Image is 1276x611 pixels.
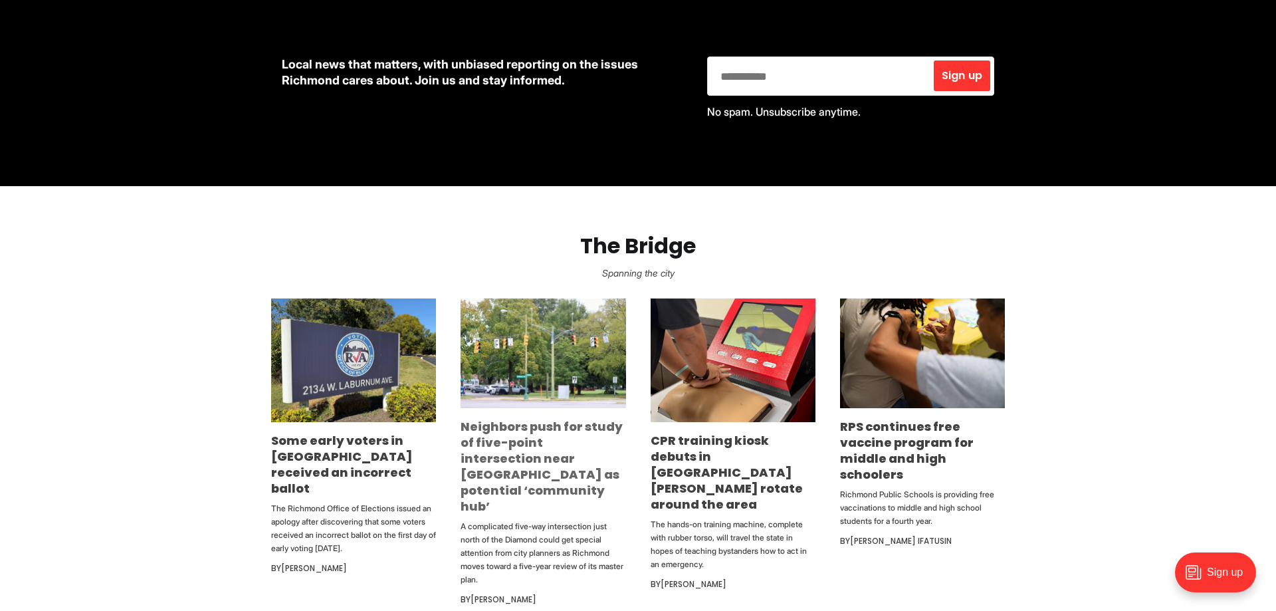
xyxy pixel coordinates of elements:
p: Spanning the city [21,264,1255,283]
a: [PERSON_NAME] [661,578,726,590]
img: Neighbors push for study of five-point intersection near Diamond as potential ‘community hub’ [461,299,625,408]
div: By [461,592,625,608]
a: [PERSON_NAME] Ifatusin [850,535,952,547]
img: RPS continues free vaccine program for middle and high schoolers [840,299,1005,409]
div: By [840,533,1005,549]
button: Sign up [934,61,990,91]
iframe: portal-trigger [1164,546,1276,611]
p: Richmond Public Schools is providing free vaccinations to middle and high school students for a f... [840,488,1005,528]
a: Neighbors push for study of five-point intersection near [GEOGRAPHIC_DATA] as potential ‘communit... [461,418,623,515]
p: The hands-on training machine, complete with rubber torso, will travel the state in hopes of teac... [651,518,815,571]
img: CPR training kiosk debuts in Church Hill, will rotate around the area [651,299,815,422]
a: [PERSON_NAME] [471,594,536,605]
p: The Richmond Office of Elections issued an apology after discovering that some voters received an... [271,502,436,555]
p: A complicated five-way intersection just north of the Diamond could get special attention from ci... [461,520,625,586]
img: Some early voters in Richmond received an incorrect ballot [271,299,436,422]
h2: The Bridge [21,234,1255,259]
a: Some early voters in [GEOGRAPHIC_DATA] received an incorrect ballot [271,432,413,497]
p: Local news that matters, with unbiased reporting on the issues Richmond cares about. Join us and ... [282,57,686,88]
div: By [651,576,815,592]
a: RPS continues free vaccine program for middle and high schoolers [840,418,974,483]
a: CPR training kiosk debuts in [GEOGRAPHIC_DATA][PERSON_NAME] rotate around the area [651,432,803,513]
div: By [271,560,436,576]
span: No spam. Unsubscribe anytime. [707,105,861,118]
span: Sign up [942,70,982,81]
a: [PERSON_NAME] [281,562,347,574]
